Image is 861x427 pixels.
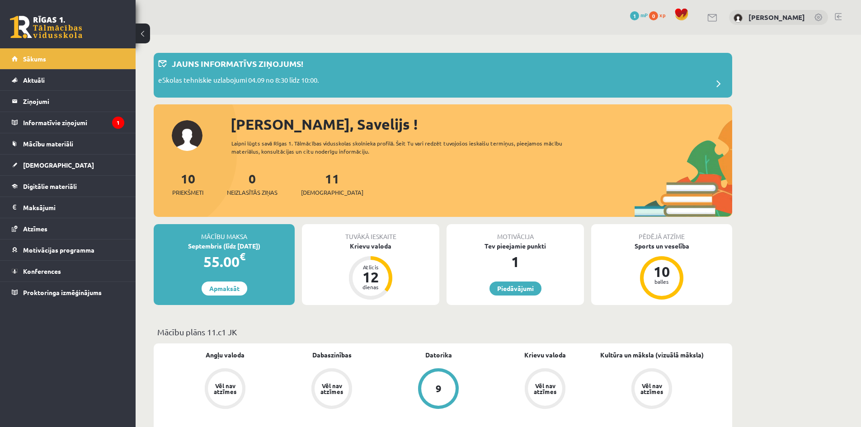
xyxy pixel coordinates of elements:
[12,197,124,218] a: Maksājumi
[12,155,124,175] a: [DEMOGRAPHIC_DATA]
[302,241,439,301] a: Krievu valoda Atlicis 12 dienas
[649,11,670,19] a: 0 xp
[436,384,442,394] div: 9
[12,70,124,90] a: Aktuāli
[158,75,319,88] p: eSkolas tehniskie uzlabojumi 04.09 no 8:30 līdz 10:00.
[734,14,743,23] img: Savelijs Baranovs
[492,368,598,411] a: Vēl nav atzīmes
[10,16,82,38] a: Rīgas 1. Tālmācības vidusskola
[12,239,124,260] a: Motivācijas programma
[591,241,732,251] div: Sports un veselība
[23,161,94,169] span: [DEMOGRAPHIC_DATA]
[23,267,61,275] span: Konferences
[357,264,384,270] div: Atlicis
[12,91,124,112] a: Ziņojumi
[154,224,295,241] div: Mācību maksa
[649,11,658,20] span: 0
[748,13,805,22] a: [PERSON_NAME]
[23,91,124,112] legend: Ziņojumi
[447,251,584,272] div: 1
[302,224,439,241] div: Tuvākā ieskaite
[591,241,732,301] a: Sports un veselība 10 balles
[227,188,278,197] span: Neizlasītās ziņas
[172,57,303,70] p: Jauns informatīvs ziņojums!
[154,241,295,251] div: Septembris (līdz [DATE])
[447,241,584,251] div: Tev pieejamie punkti
[206,350,245,360] a: Angļu valoda
[425,350,452,360] a: Datorika
[447,224,584,241] div: Motivācija
[12,282,124,303] a: Proktoringa izmēģinājums
[12,176,124,197] a: Digitālie materiāli
[532,383,558,394] div: Vēl nav atzīmes
[659,11,665,19] span: xp
[23,76,45,84] span: Aktuāli
[202,282,247,296] a: Apmaksāt
[12,261,124,282] a: Konferences
[357,270,384,284] div: 12
[302,241,439,251] div: Krievu valoda
[227,170,278,197] a: 0Neizlasītās ziņas
[319,383,344,394] div: Vēl nav atzīmes
[648,279,675,284] div: balles
[23,225,47,233] span: Atzīmes
[600,350,704,360] a: Kultūra un māksla (vizuālā māksla)
[12,112,124,133] a: Informatīvie ziņojumi1
[154,251,295,272] div: 55.00
[312,350,352,360] a: Dabaszinības
[524,350,566,360] a: Krievu valoda
[172,368,278,411] a: Vēl nav atzīmes
[489,282,541,296] a: Piedāvājumi
[23,246,94,254] span: Motivācijas programma
[357,284,384,290] div: dienas
[639,383,664,394] div: Vēl nav atzīmes
[112,117,124,129] i: 1
[591,224,732,241] div: Pēdējā atzīme
[630,11,648,19] a: 1 mP
[23,55,46,63] span: Sākums
[278,368,385,411] a: Vēl nav atzīmes
[172,188,203,197] span: Priekšmeti
[23,182,77,190] span: Digitālie materiāli
[23,140,73,148] span: Mācību materiāli
[640,11,648,19] span: mP
[648,264,675,279] div: 10
[301,188,363,197] span: [DEMOGRAPHIC_DATA]
[598,368,705,411] a: Vēl nav atzīmes
[23,197,124,218] legend: Maksājumi
[12,48,124,69] a: Sākums
[157,326,729,338] p: Mācību plāns 11.c1 JK
[630,11,639,20] span: 1
[212,383,238,394] div: Vēl nav atzīmes
[12,133,124,154] a: Mācību materiāli
[12,218,124,239] a: Atzīmes
[231,113,732,135] div: [PERSON_NAME], Savelijs !
[240,250,245,263] span: €
[231,139,579,155] div: Laipni lūgts savā Rīgas 1. Tālmācības vidusskolas skolnieka profilā. Šeit Tu vari redzēt tuvojošo...
[172,170,203,197] a: 10Priekšmeti
[158,57,728,93] a: Jauns informatīvs ziņojums! eSkolas tehniskie uzlabojumi 04.09 no 8:30 līdz 10:00.
[23,112,124,133] legend: Informatīvie ziņojumi
[385,368,492,411] a: 9
[23,288,102,296] span: Proktoringa izmēģinājums
[301,170,363,197] a: 11[DEMOGRAPHIC_DATA]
